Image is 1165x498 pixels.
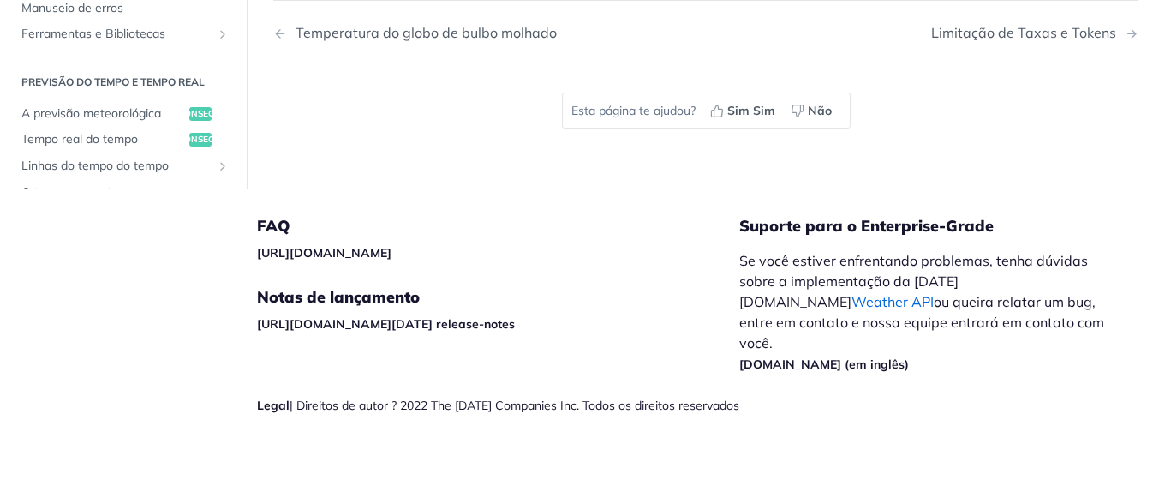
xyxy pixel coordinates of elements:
span: O tempo nas rotas [21,184,212,201]
span: Linhas do tempo do tempo [21,158,212,175]
h2: Previsão do Tempo e Tempo Real [13,75,234,90]
span: - Conseguir [189,107,212,121]
span: Sim Sim [727,102,775,120]
button: Não [785,98,841,123]
a: Legal [257,398,290,413]
div: | Direitos de autor ? 2022 The [DATE] Companies Inc. Todos os direitos reservados [257,397,739,414]
h5: Notas de lançamento [257,287,739,308]
a: [URL][DOMAIN_NAME][DATE] release-notes [257,316,515,332]
a: Linhas do tempo do tempoMostrar opções para meteorológicasções de tempo [13,153,234,179]
a: Tempo real do tempo- Conseguir [13,128,234,153]
h5: Suporte para o Enterprise-Grade [739,216,1140,237]
a: [URL][DOMAIN_NAME] [257,245,391,261]
button: Visualizar subpáginais para Ferramentas e Bibliotecas [216,28,230,42]
a: A previsão meteorológica- Conseguir [13,101,234,127]
span: Não [808,102,832,120]
a: Weather API [851,293,934,310]
div: Limitação de Taxas e Tokens [931,25,1125,41]
a: Página Anterior: Temperatura de globo de bulbo molhado [273,25,644,41]
p: Se você estiver enfrentando problemas, tenha dúvidas sobre a implementação da [DATE][DOMAIN_NAME]... [739,250,1113,374]
a: O tempo nas rotasProcurar vitrines para Weather on Routes [13,180,234,206]
button: Procurar vitrines para Weather on Routes [216,186,230,200]
h5: FAQ [257,216,739,237]
span: Ferramentas e Bibliotecas [21,27,212,44]
span: - Conseguir [189,134,212,147]
nav: Controles de Paginação [273,8,1138,58]
a: Ferramentas e BibliotecasVisualizar subpáginais para Ferramentas e Bibliotecas [13,22,234,48]
span: A previsão meteorológica [21,105,185,123]
button: Mostrar opções para meteorológicasções de tempo [216,159,230,173]
a: Próxima página: Limitação de taxa e tokens [931,25,1138,41]
div: Esta página te ajudou? [562,93,851,129]
span: Tempo real do tempo [21,132,185,149]
button: Sim Sim [704,98,785,123]
a: [DOMAIN_NAME] (em inglês) [739,357,909,372]
div: Temperatura do globo de bulbo molhado [287,25,557,41]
